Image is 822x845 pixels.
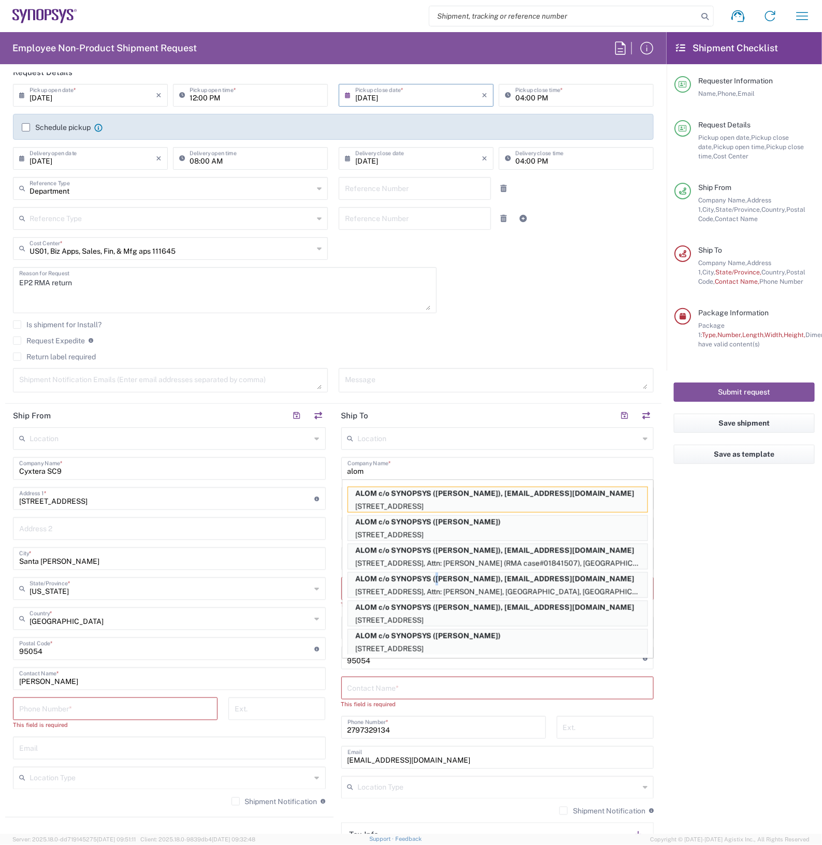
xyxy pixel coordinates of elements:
span: Pickup open time, [713,143,766,151]
button: Submit request [674,383,815,402]
span: Pickup open date, [698,134,751,141]
a: Remove Reference [496,181,511,196]
p: [STREET_ADDRESS], Attn: [PERSON_NAME], [GEOGRAPHIC_DATA], [GEOGRAPHIC_DATA] [348,586,647,599]
span: Number, [717,331,742,339]
span: Ship To [698,246,722,254]
span: Cost Center [713,152,748,160]
span: [DATE] 09:51:11 [97,837,136,843]
p: ALOM c/o SYNOPSYS (Lisa Young), synopsyssupport@alom.com [348,573,647,586]
label: Schedule pickup [22,123,91,132]
span: Company Name, [698,196,747,204]
span: Email [738,90,755,97]
span: Contact Name [715,215,758,223]
p: ALOM c/o SYNOPSYS (Nirali Trivedi), synopsyssupport@alom.com [348,601,647,614]
span: City, [702,268,715,276]
div: This field is required [341,700,654,709]
label: Return label required [13,353,96,361]
p: ALOM c/o SYNOPSYS (Lisa Young), synopsyssupport@alom.com [348,544,647,557]
span: Contact Name, [715,278,759,285]
span: Country, [761,206,786,213]
span: Client: 2025.18.0-9839db4 [140,837,255,843]
div: This field is required [341,600,654,609]
p: ALOM c/o SYNOPSYS (Esmeralda Madriz) [348,516,647,529]
p: [STREET_ADDRESS] [348,614,647,627]
span: Ship From [698,183,731,192]
p: [STREET_ADDRESS], Attn: [PERSON_NAME] (RMA case#01841507), [GEOGRAPHIC_DATA] [348,557,647,570]
p: [STREET_ADDRESS] [348,529,647,542]
span: Phone, [717,90,738,97]
h2: Tax Info [350,830,379,840]
p: ALOM c/o SYNOPSYS (Esmeralda Madriz), synopsyssupport@alom.com [348,487,647,500]
h2: Ship To [341,411,369,421]
span: Country, [761,268,786,276]
p: [STREET_ADDRESS] [348,500,647,513]
span: [DATE] 09:32:48 [212,837,255,843]
p: ALOM c/o SYNOPSYS (Rafael Chacon) [348,630,647,643]
span: Package Information [698,309,769,317]
span: Company Name, [698,259,747,267]
i: × [482,87,487,104]
span: State/Province, [715,206,761,213]
span: Copyright © [DATE]-[DATE] Agistix Inc., All Rights Reserved [650,835,810,844]
span: Request Details [698,121,751,129]
label: Is shipment for Install? [13,320,102,329]
h2: Shipment Checklist [676,42,778,54]
span: Package 1: [698,322,725,339]
span: State/Province, [715,268,761,276]
span: Width, [765,331,784,339]
div: This field is required [13,720,218,730]
button: Save as template [674,445,815,464]
span: Requester Information [698,77,773,85]
span: Name, [698,90,717,97]
a: Add Reference [516,211,530,226]
h2: Request Details [13,67,73,78]
i: × [156,150,162,167]
span: Type, [702,331,717,339]
input: Shipment, tracking or reference number [429,6,698,26]
label: Shipment Notification [232,797,318,806]
label: Shipment Notification [559,807,645,815]
h2: Ship From [13,411,51,421]
a: Support [369,836,395,842]
span: Server: 2025.18.0-dd719145275 [12,837,136,843]
p: [STREET_ADDRESS] [348,643,647,655]
h2: Employee Non-Product Shipment Request [12,42,197,54]
span: Height, [784,331,805,339]
label: Request Expedite [13,337,85,345]
span: Length, [742,331,765,339]
span: City, [702,206,715,213]
a: Feedback [395,836,422,842]
span: Phone Number [759,278,803,285]
i: × [156,87,162,104]
i: × [482,150,487,167]
button: Save shipment [674,414,815,433]
a: Remove Reference [496,211,511,226]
